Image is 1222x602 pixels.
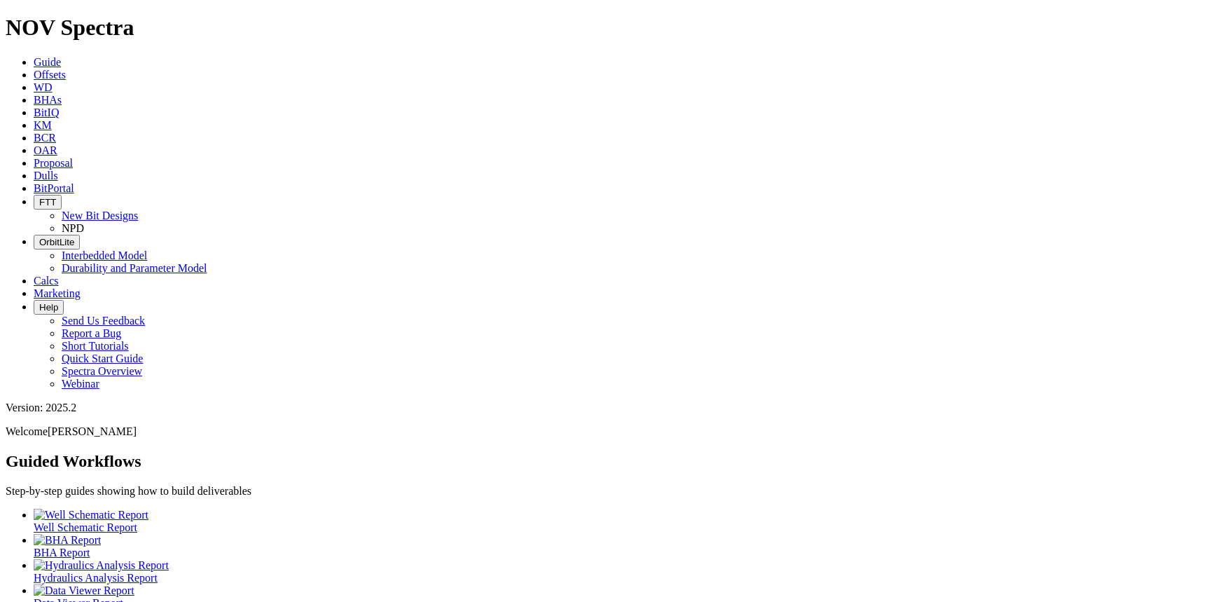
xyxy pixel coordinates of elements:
a: Report a Bug [62,327,121,339]
span: Hydraulics Analysis Report [34,572,158,584]
a: BCR [34,132,56,144]
p: Welcome [6,425,1216,438]
a: Webinar [62,378,99,390]
a: BHAs [34,94,62,106]
a: Calcs [34,275,59,287]
a: WD [34,81,53,93]
a: Dulls [34,170,58,182]
span: OrbitLite [39,237,74,247]
span: Help [39,302,58,313]
a: BitIQ [34,107,59,118]
a: Offsets [34,69,66,81]
a: Well Schematic Report Well Schematic Report [34,509,1216,533]
img: BHA Report [34,534,101,547]
img: Well Schematic Report [34,509,148,521]
a: Spectra Overview [62,365,142,377]
a: Hydraulics Analysis Report Hydraulics Analysis Report [34,559,1216,584]
button: FTT [34,195,62,210]
button: Help [34,300,64,315]
button: OrbitLite [34,235,80,249]
span: FTT [39,197,56,207]
a: OAR [34,144,57,156]
h2: Guided Workflows [6,452,1216,471]
img: Hydraulics Analysis Report [34,559,169,572]
a: Quick Start Guide [62,353,143,364]
a: New Bit Designs [62,210,138,221]
a: BHA Report BHA Report [34,534,1216,559]
a: Send Us Feedback [62,315,145,327]
h1: NOV Spectra [6,15,1216,41]
img: Data Viewer Report [34,584,134,597]
a: Interbedded Model [62,249,147,261]
span: [PERSON_NAME] [48,425,137,437]
a: Guide [34,56,61,68]
a: BitPortal [34,182,74,194]
a: Marketing [34,287,81,299]
a: NPD [62,222,84,234]
a: Durability and Parameter Model [62,262,207,274]
span: BHA Report [34,547,90,559]
p: Step-by-step guides showing how to build deliverables [6,485,1216,498]
span: Well Schematic Report [34,521,137,533]
a: KM [34,119,52,131]
div: Version: 2025.2 [6,402,1216,414]
a: Proposal [34,157,73,169]
a: Short Tutorials [62,340,129,352]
